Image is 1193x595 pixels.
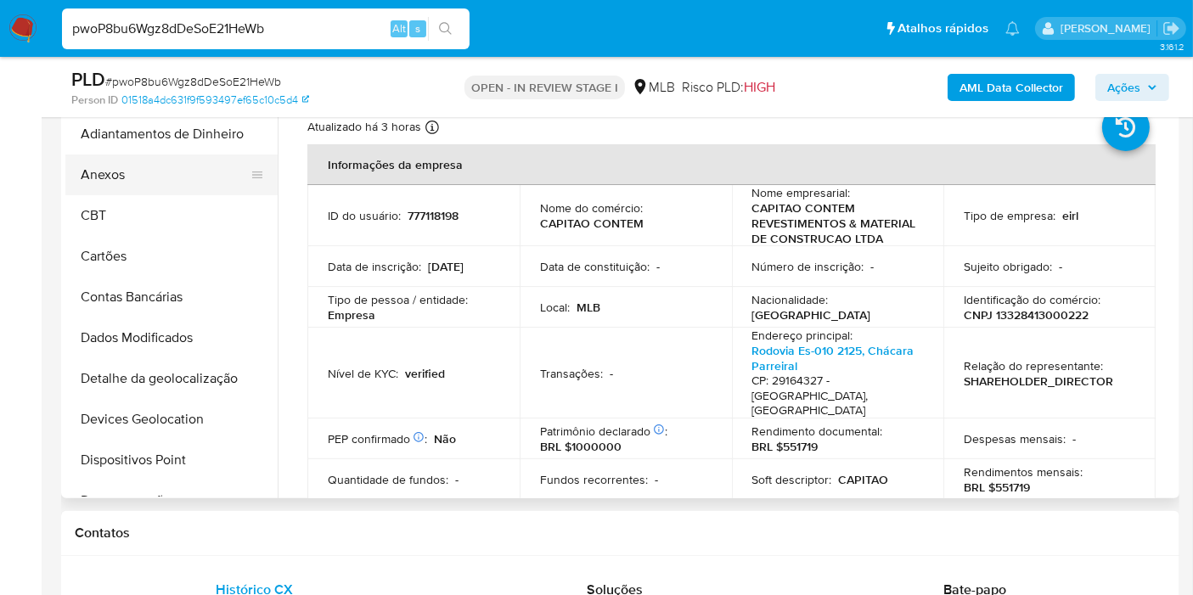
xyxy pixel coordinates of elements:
p: Data de inscrição : [328,259,421,274]
p: Empresa [328,307,375,323]
button: Contas Bancárias [65,277,278,317]
p: BRL $1000000 [540,439,622,454]
p: Sujeito obrigado : [964,259,1052,274]
p: - [871,259,875,274]
span: 3.161.2 [1160,40,1185,53]
a: Sair [1162,20,1180,37]
span: Ações [1107,74,1140,101]
a: 01518a4dc631f9f593497ef65c10c5d4 [121,93,309,108]
p: Tipo de empresa : [964,208,1055,223]
p: Patrimônio declarado : [540,424,667,439]
p: Nome empresarial : [752,185,851,200]
button: Ações [1095,74,1169,101]
span: s [415,20,420,36]
p: OPEN - IN REVIEW STAGE I [464,76,625,99]
span: Alt [392,20,406,36]
p: eirl [1062,208,1078,223]
p: Nível de KYC : [328,366,398,381]
p: Data de constituição : [540,259,650,274]
p: Quantidade de fundos : [328,472,448,487]
p: Número de inscrição : [752,259,864,274]
p: CAPITAO CONTEM [540,216,644,231]
p: [DATE] [428,259,464,274]
button: Devices Geolocation [65,399,278,440]
b: PLD [71,65,105,93]
a: Rodovia Es-010 2125, Chácara Parreiral [752,342,914,374]
b: AML Data Collector [959,74,1063,101]
span: # pwoP8bu6Wgz8dDeSoE21HeWb [105,73,281,90]
p: Rendimento documental : [752,424,883,439]
button: AML Data Collector [948,74,1075,101]
p: Identificação do comércio : [964,292,1100,307]
button: Cartões [65,236,278,277]
input: Pesquise usuários ou casos... [62,18,470,40]
p: MLB [577,300,600,315]
button: Anexos [65,154,264,195]
p: Endereço principal : [752,328,853,343]
th: Informações da empresa [307,144,1156,185]
p: Não [434,431,456,446]
p: BRL $551719 [752,439,819,454]
p: 777118198 [408,208,459,223]
p: Rendimentos mensais : [964,464,1083,480]
p: Transações : [540,366,603,381]
p: Tipo de pessoa / entidade : [328,292,468,307]
p: Fundos recorrentes : [540,472,648,487]
p: Local : [540,300,570,315]
button: search-icon [428,17,463,41]
p: PEP confirmado : [328,431,427,446]
p: Soft descriptor : [752,472,832,487]
p: SHAREHOLDER_DIRECTOR [964,373,1113,389]
div: MLB [632,78,675,97]
button: Detalhe da geolocalização [65,358,278,399]
p: Nome do comércio : [540,200,643,216]
p: - [610,366,613,381]
p: BRL $551719 [964,480,1030,495]
p: verified [405,366,445,381]
button: Adiantamentos de Dinheiro [65,114,278,154]
p: - [1072,431,1076,446]
span: HIGH [744,77,775,97]
b: Person ID [71,93,118,108]
p: Despesas mensais : [964,431,1066,446]
p: [GEOGRAPHIC_DATA] [752,307,871,323]
button: Dados Modificados [65,317,278,358]
p: CAPITAO [839,472,889,487]
button: Documentação [65,480,278,521]
p: Relação do representante : [964,358,1103,373]
p: ID do usuário : [328,208,401,223]
h1: Contatos [75,525,1166,542]
p: igor.silva@mercadolivre.com [1061,20,1156,36]
p: CAPITAO CONTEM REVESTIMENTOS & MATERIAL DE CONSTRUCAO LTDA [752,200,917,246]
button: CBT [65,195,278,236]
button: Dispositivos Point [65,440,278,480]
h4: CP: 29164327 - [GEOGRAPHIC_DATA], [GEOGRAPHIC_DATA] [752,373,917,418]
p: - [455,472,459,487]
p: - [656,259,660,274]
p: CNPJ 13328413000222 [964,307,1089,323]
span: Risco PLD: [682,78,775,97]
p: Atualizado há 3 horas [307,119,421,135]
p: Nacionalidade : [752,292,829,307]
p: - [655,472,658,487]
span: Atalhos rápidos [898,20,988,37]
a: Notificações [1005,21,1020,36]
p: - [1059,259,1062,274]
